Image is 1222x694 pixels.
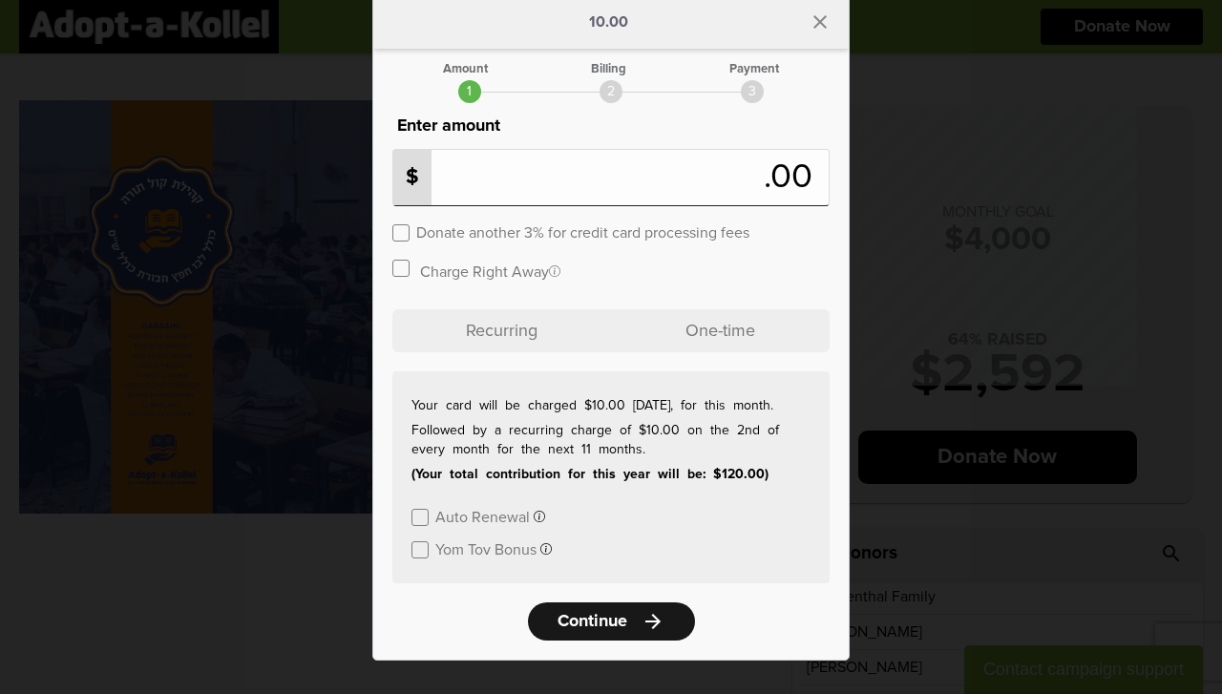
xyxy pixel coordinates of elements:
div: Payment [729,63,779,75]
div: 3 [741,80,764,103]
label: Charge Right Away [420,262,560,280]
p: One-time [611,309,830,352]
p: (Your total contribution for this year will be: $120.00) [411,465,811,484]
span: Continue [558,613,627,630]
p: 10.00 [589,14,628,30]
button: Yom Tov Bonus [435,539,552,557]
label: Auto Renewal [435,507,530,525]
div: 1 [458,80,481,103]
div: Billing [591,63,626,75]
a: Continuearrow_forward [528,602,695,641]
label: Yom Tov Bonus [435,539,537,557]
p: Your card will be charged $10.00 [DATE], for this month. [411,396,811,415]
div: 2 [600,80,622,103]
div: Amount [443,63,488,75]
p: Enter amount [392,113,830,139]
button: Auto Renewal [435,507,545,525]
p: $ [393,150,432,205]
p: Followed by a recurring charge of $10.00 on the 2nd of every month for the next 11 months. [411,421,811,459]
i: arrow_forward [642,610,664,633]
span: .00 [764,160,822,195]
i: close [809,11,832,33]
p: Recurring [392,309,611,352]
label: Donate another 3% for credit card processing fees [416,222,749,241]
